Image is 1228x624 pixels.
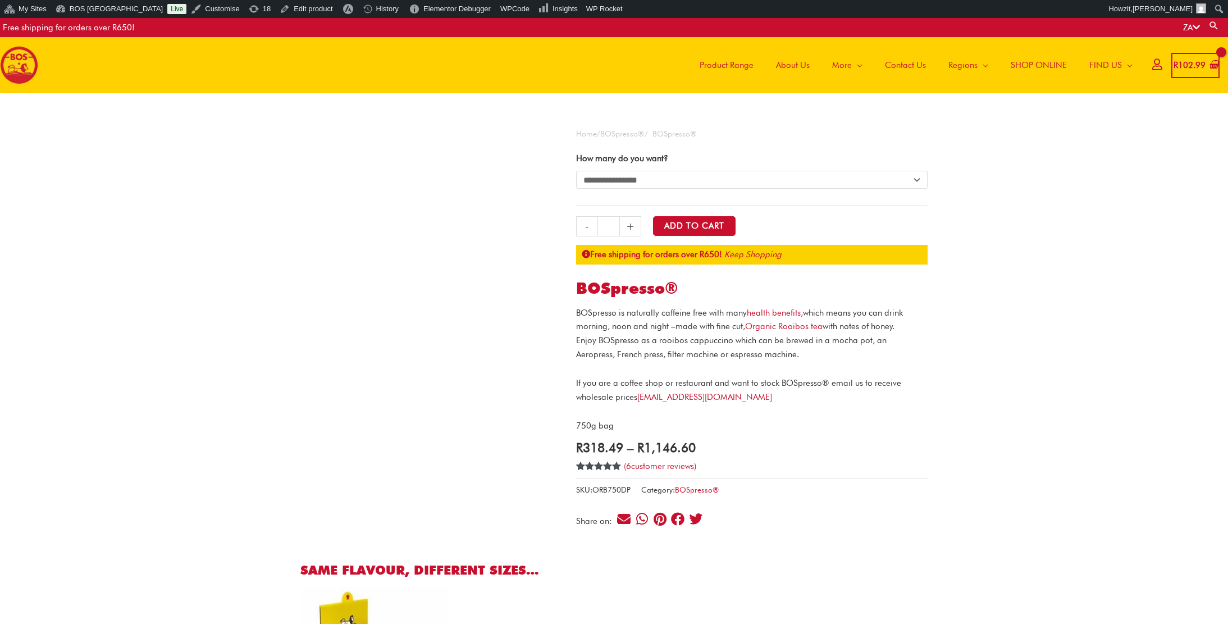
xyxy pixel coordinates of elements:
label: How many do you want? [576,153,668,163]
span: SKU: [576,483,631,497]
a: Product Range [688,37,765,93]
button: Add to Cart [653,216,736,236]
span: 6 [626,461,631,471]
h1: BOSpresso® [576,279,928,298]
a: Live [167,4,186,14]
p: If you are a coffee shop or restaurant and want to stock BOSpresso® email us to receive wholesale... [576,376,928,404]
span: Contact Us [885,48,926,82]
bdi: 1,146.60 [637,440,696,455]
strong: Free shipping for orders over R650! [582,249,722,259]
a: More [821,37,874,93]
span: [PERSON_NAME] [1133,4,1193,13]
a: SHOP ONLINE [999,37,1078,93]
a: (6customer reviews) [624,461,696,471]
div: Share on pinterest [652,512,668,527]
span: ORB750DP [592,485,631,494]
a: + [620,216,641,236]
a: BOSpresso® [600,129,645,138]
a: Keep Shopping [724,249,782,259]
a: [EMAIL_ADDRESS][DOMAIN_NAME] [637,392,772,402]
span: SHOP ONLINE [1011,48,1067,82]
span: BOSpresso is naturally caffeine free with many which means you can drink morning, noon and night – [576,308,903,332]
span: R [1174,60,1178,70]
a: health benefits, [747,308,803,318]
span: Rated out of 5 based on customer ratings [576,462,622,508]
span: Regions [948,48,978,82]
span: More [832,48,852,82]
span: R [576,440,583,455]
div: Share on: [576,517,616,526]
a: Home [576,129,597,138]
span: Category: [641,483,719,497]
span: 6 [576,462,581,483]
span: FIND US [1089,48,1122,82]
div: Free shipping for orders over R650! [3,18,135,37]
a: ZA [1183,22,1200,33]
a: View Shopping Cart, 1 items [1171,53,1220,78]
bdi: 102.99 [1174,60,1206,70]
div: Share on email [617,512,632,527]
span: – [627,440,633,455]
a: Regions [937,37,999,93]
span: About Us [776,48,810,82]
bdi: 318.49 [576,440,623,455]
nav: Breadcrumb [576,127,928,141]
div: Share on facebook [670,512,686,527]
div: Share on whatsapp [634,512,650,527]
input: Product quantity [597,216,619,236]
a: - [576,216,597,236]
span: made with fine cut, with notes of honey. [675,321,894,331]
span: Product Range [700,48,754,82]
a: Contact Us [874,37,937,93]
span: R [637,440,644,455]
a: Search button [1208,20,1220,31]
p: Enjoy BOSpresso as a rooibos cappuccino which can be brewed in a mocha pot, an Aeropress, French ... [576,306,928,362]
div: Share on twitter [688,512,704,527]
a: Organic Rooibos tea [745,321,823,331]
h2: Same flavour, different sizes… [300,562,928,578]
a: BOSpresso® [675,485,719,494]
p: 750g bag [576,419,928,433]
nav: Site Navigation [680,37,1144,93]
a: About Us [765,37,821,93]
